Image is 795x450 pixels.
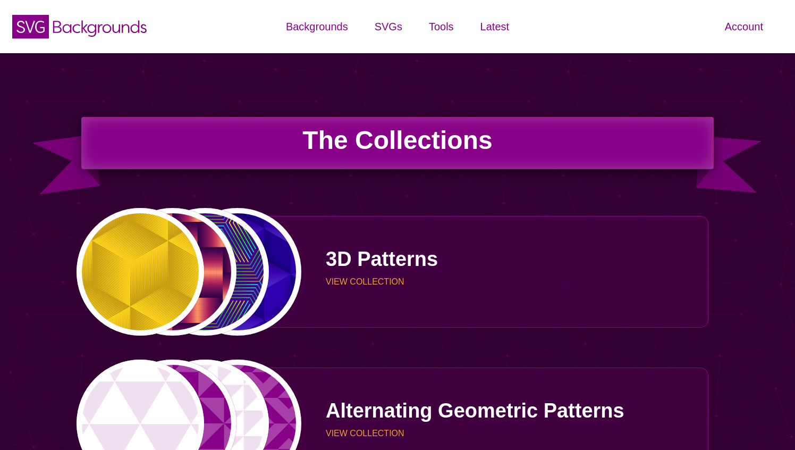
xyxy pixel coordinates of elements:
[712,11,776,43] a: Account
[273,11,361,43] a: Backgrounds
[467,11,522,43] a: Latest
[416,11,467,43] a: Tools
[326,249,684,269] p: 3D Patterns
[361,11,416,43] a: SVGs
[326,429,684,438] p: VIEW COLLECTION
[81,117,714,169] h1: The Collections
[79,216,708,328] a: fancy golden cube patternred shiny ribbon woven into a patternhexagram line 3d patternblue-stacke...
[326,401,684,421] p: Alternating Geometric Patterns
[326,278,684,286] p: VIEW COLLECTION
